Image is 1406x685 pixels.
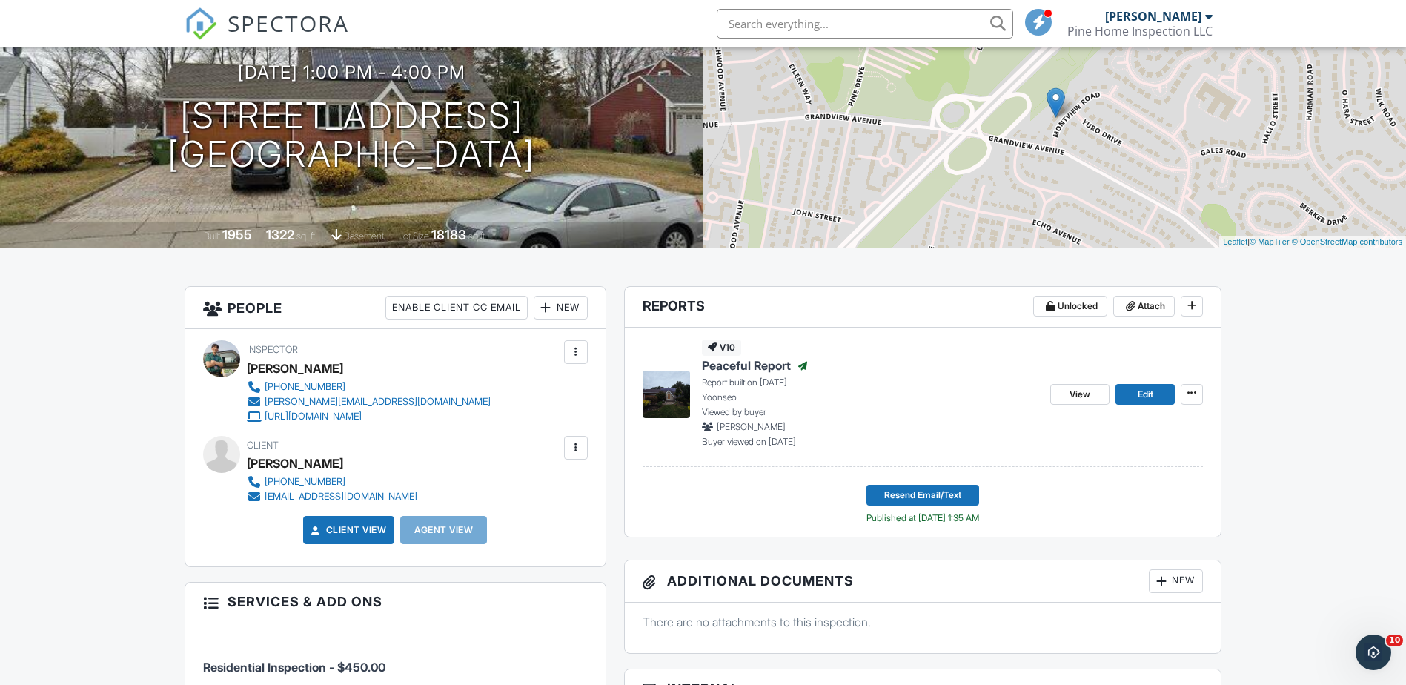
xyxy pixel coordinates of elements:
div: 1322 [266,227,294,242]
span: Residential Inspection - $450.00 [203,660,385,675]
a: Leaflet [1223,237,1247,246]
span: sq. ft. [296,231,317,242]
a: [PHONE_NUMBER] [247,380,491,394]
span: Client [247,440,279,451]
div: New [534,296,588,320]
div: [PERSON_NAME] [247,357,343,380]
div: [PERSON_NAME][EMAIL_ADDRESS][DOMAIN_NAME] [265,396,491,408]
div: 1955 [222,227,252,242]
h3: People [185,287,606,329]
div: [PHONE_NUMBER] [265,476,345,488]
div: Enable Client CC Email [385,296,528,320]
div: [PERSON_NAME] [247,452,343,474]
a: © OpenStreetMap contributors [1292,237,1402,246]
a: SPECTORA [185,20,349,51]
h3: [DATE] 1:00 pm - 4:00 pm [238,62,465,82]
span: sq.ft. [468,231,487,242]
a: [PERSON_NAME][EMAIL_ADDRESS][DOMAIN_NAME] [247,394,491,409]
div: | [1219,236,1406,248]
a: [EMAIL_ADDRESS][DOMAIN_NAME] [247,489,417,504]
div: New [1149,569,1203,593]
div: Pine Home Inspection LLC [1067,24,1213,39]
p: There are no attachments to this inspection. [643,614,1204,630]
span: Inspector [247,344,298,355]
a: [URL][DOMAIN_NAME] [247,409,491,424]
a: © MapTiler [1250,237,1290,246]
iframe: Intercom live chat [1356,635,1391,670]
input: Search everything... [717,9,1013,39]
span: basement [344,231,384,242]
h1: [STREET_ADDRESS] [GEOGRAPHIC_DATA] [168,96,535,175]
span: 10 [1386,635,1403,646]
h3: Services & Add ons [185,583,606,621]
div: [PHONE_NUMBER] [265,381,345,393]
span: Built [204,231,220,242]
span: Lot Size [398,231,429,242]
div: 18183 [431,227,466,242]
div: [URL][DOMAIN_NAME] [265,411,362,423]
div: [EMAIL_ADDRESS][DOMAIN_NAME] [265,491,417,503]
div: [PERSON_NAME] [1105,9,1201,24]
a: Client View [308,523,387,537]
img: The Best Home Inspection Software - Spectora [185,7,217,40]
h3: Additional Documents [625,560,1221,603]
span: SPECTORA [228,7,349,39]
a: [PHONE_NUMBER] [247,474,417,489]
